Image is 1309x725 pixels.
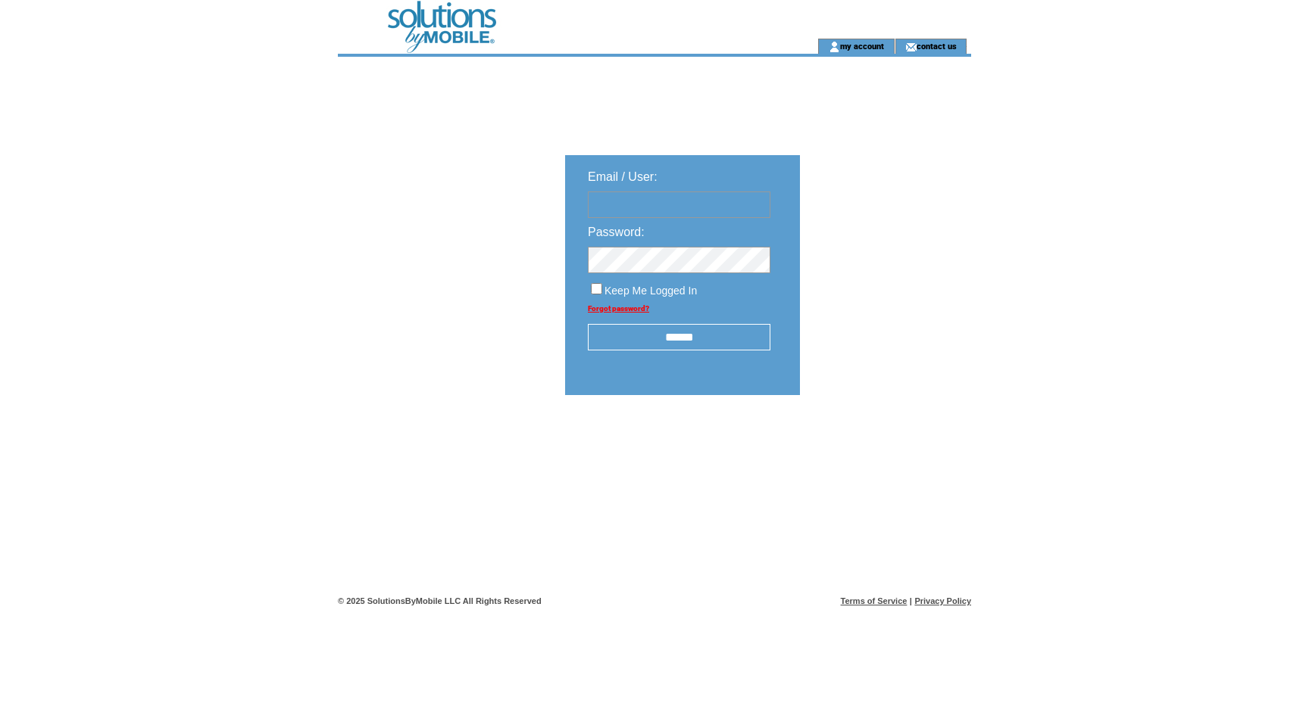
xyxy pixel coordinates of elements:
a: Forgot password? [588,304,649,313]
span: © 2025 SolutionsByMobile LLC All Rights Reserved [338,596,542,605]
img: contact_us_icon.gif;jsessionid=8E13AE974BAFB0153DC4A6561031D797 [905,41,917,53]
img: transparent.png;jsessionid=8E13AE974BAFB0153DC4A6561031D797 [844,433,920,452]
a: contact us [917,41,957,51]
span: Email / User: [588,170,658,183]
span: Password: [588,226,645,238]
a: my account [840,41,884,51]
a: Terms of Service [841,596,908,605]
span: | [910,596,912,605]
img: account_icon.gif;jsessionid=8E13AE974BAFB0153DC4A6561031D797 [829,41,840,53]
a: Privacy Policy [914,596,971,605]
span: Keep Me Logged In [605,285,697,297]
